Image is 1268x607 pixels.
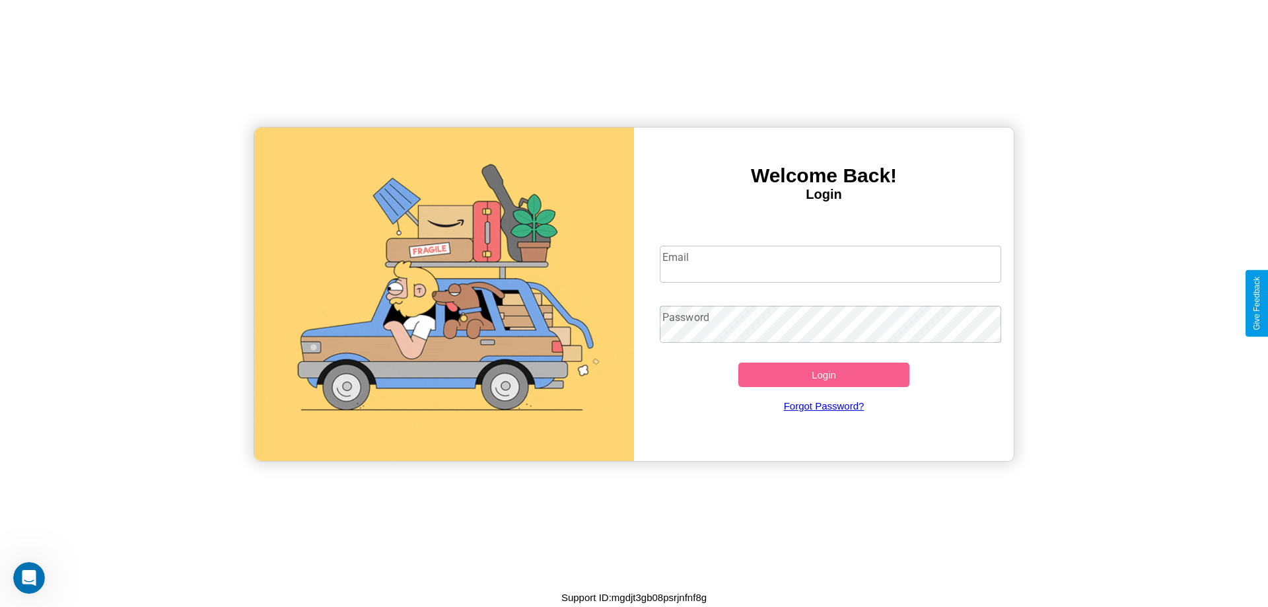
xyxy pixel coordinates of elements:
[634,187,1014,202] h4: Login
[738,363,909,387] button: Login
[13,562,45,594] iframe: Intercom live chat
[561,589,707,606] p: Support ID: mgdjt3gb08psrjnfnf8g
[254,127,634,461] img: gif
[653,387,995,425] a: Forgot Password?
[634,164,1014,187] h3: Welcome Back!
[1252,277,1261,330] div: Give Feedback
